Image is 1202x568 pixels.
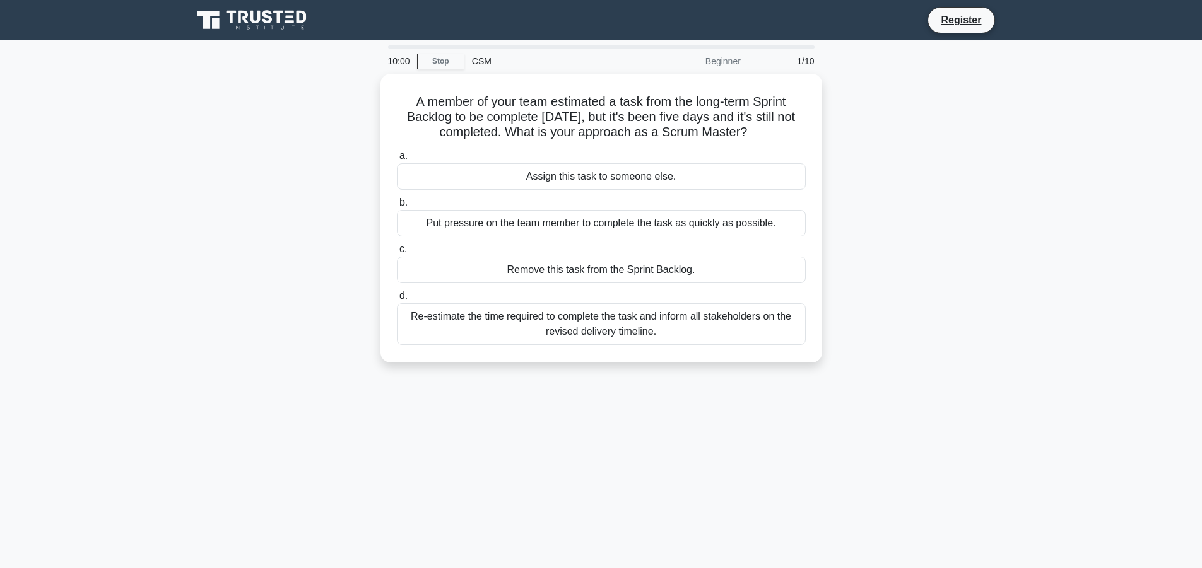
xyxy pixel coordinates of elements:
[397,210,806,236] div: Put pressure on the team member to complete the task as quickly as possible.
[748,49,822,74] div: 1/10
[397,303,806,345] div: Re-estimate the time required to complete the task and inform all stakeholders on the revised del...
[933,12,989,28] a: Register
[399,243,407,254] span: c.
[399,290,408,301] span: d.
[638,49,748,74] div: Beginner
[396,94,807,141] h5: A member of your team estimated a task from the long-term Sprint Backlog to be complete [DATE], b...
[399,150,408,161] span: a.
[464,49,638,74] div: CSM
[397,163,806,190] div: Assign this task to someone else.
[397,257,806,283] div: Remove this task from the Sprint Backlog.
[380,49,417,74] div: 10:00
[417,54,464,69] a: Stop
[399,197,408,207] span: b.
